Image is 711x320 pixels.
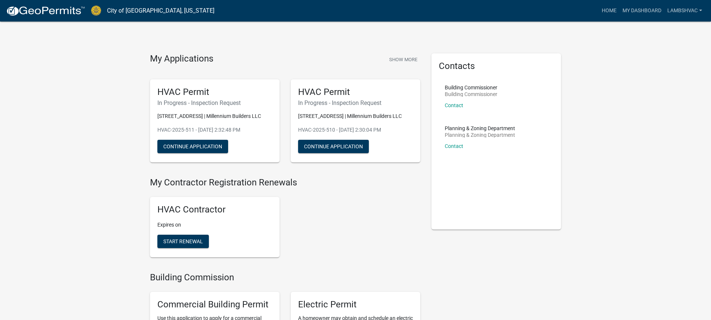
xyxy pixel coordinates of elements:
[445,85,497,90] p: Building Commissioner
[157,299,272,310] h5: Commercial Building Permit
[157,87,272,98] h5: HVAC Permit
[445,92,497,97] p: Building Commissioner
[445,126,515,131] p: Planning & Zoning Department
[91,6,101,16] img: City of Jeffersonville, Indiana
[298,140,369,153] button: Continue Application
[157,126,272,134] p: HVAC-2025-511 - [DATE] 2:32:48 PM
[107,4,214,17] a: City of [GEOGRAPHIC_DATA], [US_STATE]
[298,112,413,120] p: [STREET_ADDRESS] | Millennium Builders LLC
[445,143,463,149] a: Contact
[298,126,413,134] p: HVAC-2025-510 - [DATE] 2:30:04 PM
[150,177,420,188] h4: My Contractor Registration Renewals
[298,299,413,310] h5: Electric Permit
[150,272,420,283] h4: Building Commission
[157,140,228,153] button: Continue Application
[298,99,413,106] h6: In Progress - Inspection Request
[620,4,664,18] a: My Dashboard
[439,61,554,72] h5: Contacts
[157,112,272,120] p: [STREET_ADDRESS] | Millennium Builders LLC
[157,99,272,106] h6: In Progress - Inspection Request
[163,238,203,244] span: Start Renewal
[157,235,209,248] button: Start Renewal
[664,4,705,18] a: Lambshvac
[157,221,272,229] p: Expires on
[599,4,620,18] a: Home
[386,53,420,66] button: Show More
[445,132,515,138] p: Planning & Zoning Department
[150,177,420,263] wm-registration-list-section: My Contractor Registration Renewals
[298,87,413,98] h5: HVAC Permit
[150,53,213,65] h4: My Applications
[157,204,272,215] h5: HVAC Contractor
[445,102,463,108] a: Contact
